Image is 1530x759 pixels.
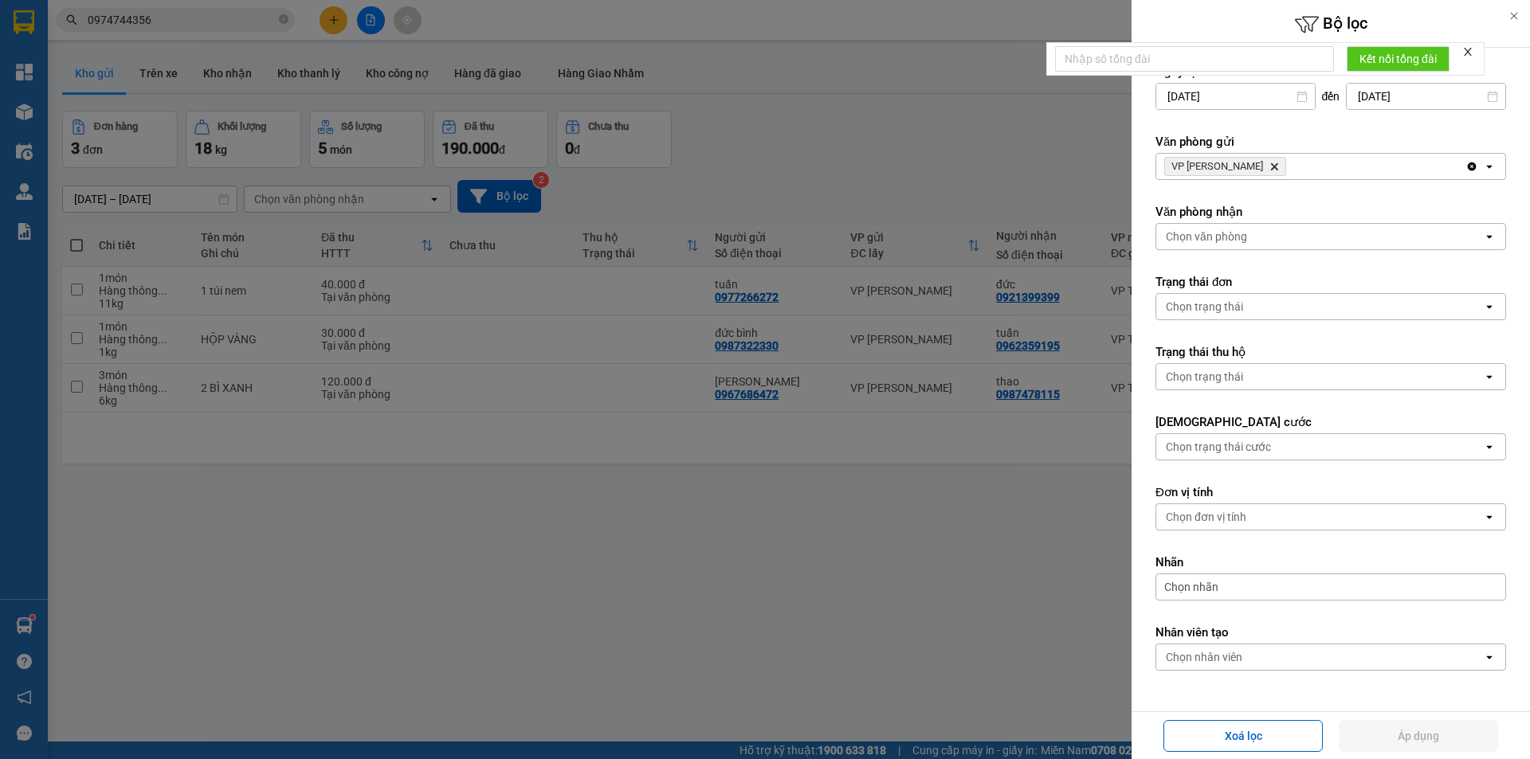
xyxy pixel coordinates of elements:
h6: Bộ lọc [1132,12,1530,37]
label: Văn phòng gửi [1155,134,1506,150]
strong: PHIẾU GỬI HÀNG [22,68,102,102]
svg: open [1483,160,1496,173]
div: Chọn trạng thái [1166,299,1243,315]
button: Áp dụng [1339,720,1498,752]
svg: Delete [1269,162,1279,171]
span: Kết nối tổng đài [1359,50,1437,68]
img: logo [8,51,10,126]
div: Chọn trạng thái cước [1166,439,1271,455]
input: Select a date. [1347,84,1505,109]
svg: open [1483,300,1496,313]
span: LHP1110251009 [113,65,246,85]
strong: Hotline : 0889 23 23 23 [17,105,107,130]
label: Đơn vị tính [1155,484,1506,500]
span: Chọn nhãn [1164,579,1218,595]
div: Chọn đơn vị tính [1166,509,1246,525]
label: [DEMOGRAPHIC_DATA] cước [1155,414,1506,430]
span: close [1462,46,1473,57]
input: Select a date. [1156,84,1315,109]
label: Nhãn [1155,554,1506,570]
svg: open [1483,370,1496,383]
button: Xoá lọc [1163,720,1323,752]
span: VP LÊ HỒNG PHONG, close by backspace [1164,157,1286,176]
span: đến [1322,88,1340,104]
input: Selected VP LÊ HỒNG PHONG. [1289,158,1291,174]
div: Chọn trạng thái [1166,369,1243,385]
div: Chọn nhân viên [1166,649,1242,665]
input: Nhập số tổng đài [1055,46,1334,72]
div: Chọn văn phòng [1166,229,1247,245]
label: Nhân viên tạo [1155,624,1506,640]
label: Trạng thái thu hộ [1155,344,1506,360]
span: VP LÊ HỒNG PHONG [1171,160,1263,173]
label: Văn phòng nhận [1155,204,1506,220]
svg: open [1483,440,1496,453]
button: Kết nối tổng đài [1347,46,1450,72]
svg: open [1483,230,1496,243]
strong: CÔNG TY TNHH VĨNH QUANG [19,13,105,65]
svg: Clear all [1465,160,1478,173]
svg: open [1483,651,1496,663]
label: Trạng thái đơn [1155,274,1506,290]
svg: open [1483,511,1496,523]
